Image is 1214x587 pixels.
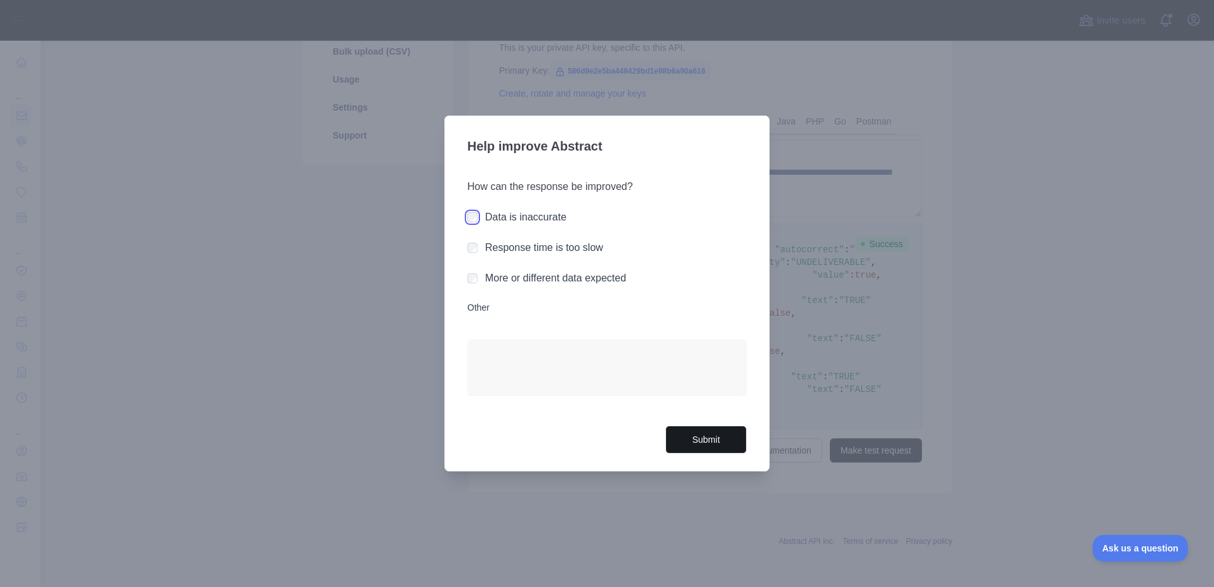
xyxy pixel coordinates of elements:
[485,212,566,222] label: Data is inaccurate
[1093,535,1189,562] iframe: Toggle Customer Support
[467,179,747,194] h3: How can the response be improved?
[485,273,626,283] label: More or different data expected
[467,301,747,314] label: Other
[665,426,747,454] button: Submit
[485,242,603,253] label: Response time is too slow
[467,131,747,164] h3: Help improve Abstract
